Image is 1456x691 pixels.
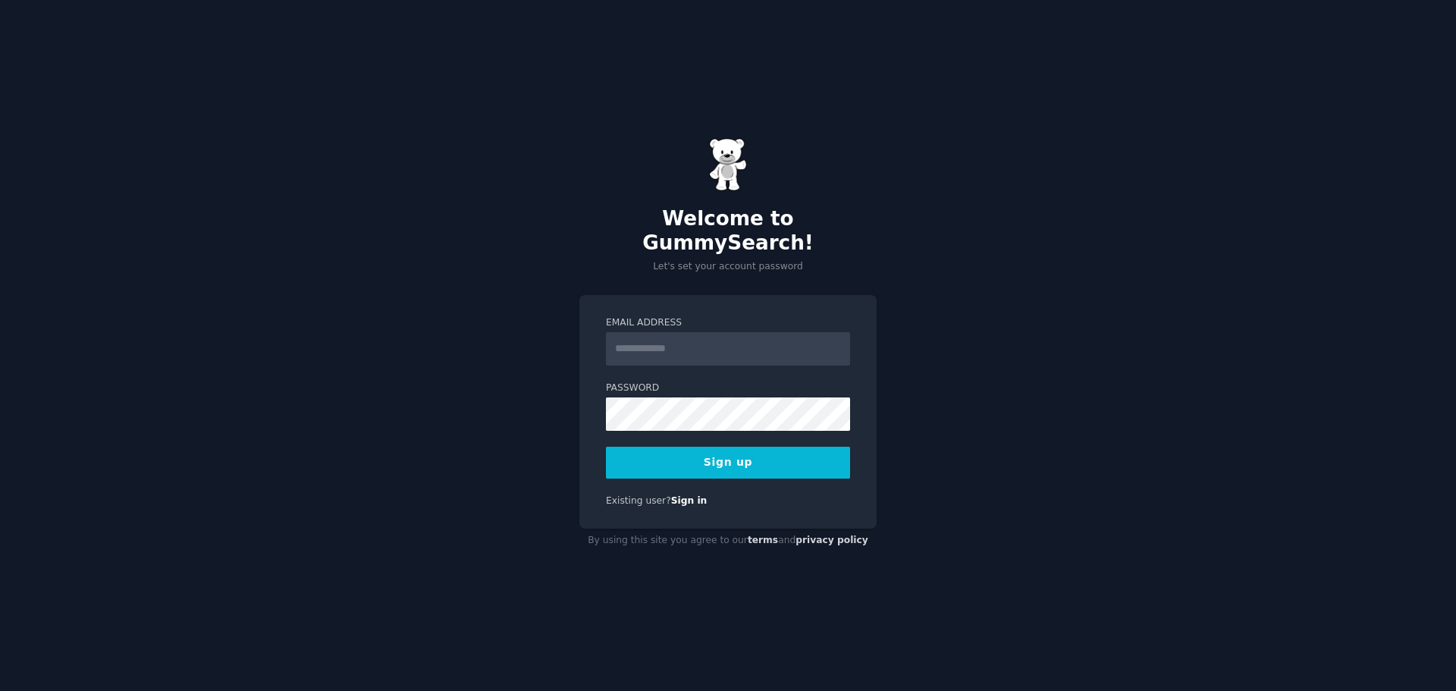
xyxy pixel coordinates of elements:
[795,535,868,545] a: privacy policy
[606,447,850,479] button: Sign up
[606,382,850,395] label: Password
[606,495,671,506] span: Existing user?
[579,207,877,255] h2: Welcome to GummySearch!
[579,529,877,553] div: By using this site you agree to our and
[579,260,877,274] p: Let's set your account password
[748,535,778,545] a: terms
[606,316,850,330] label: Email Address
[709,138,747,191] img: Gummy Bear
[671,495,708,506] a: Sign in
